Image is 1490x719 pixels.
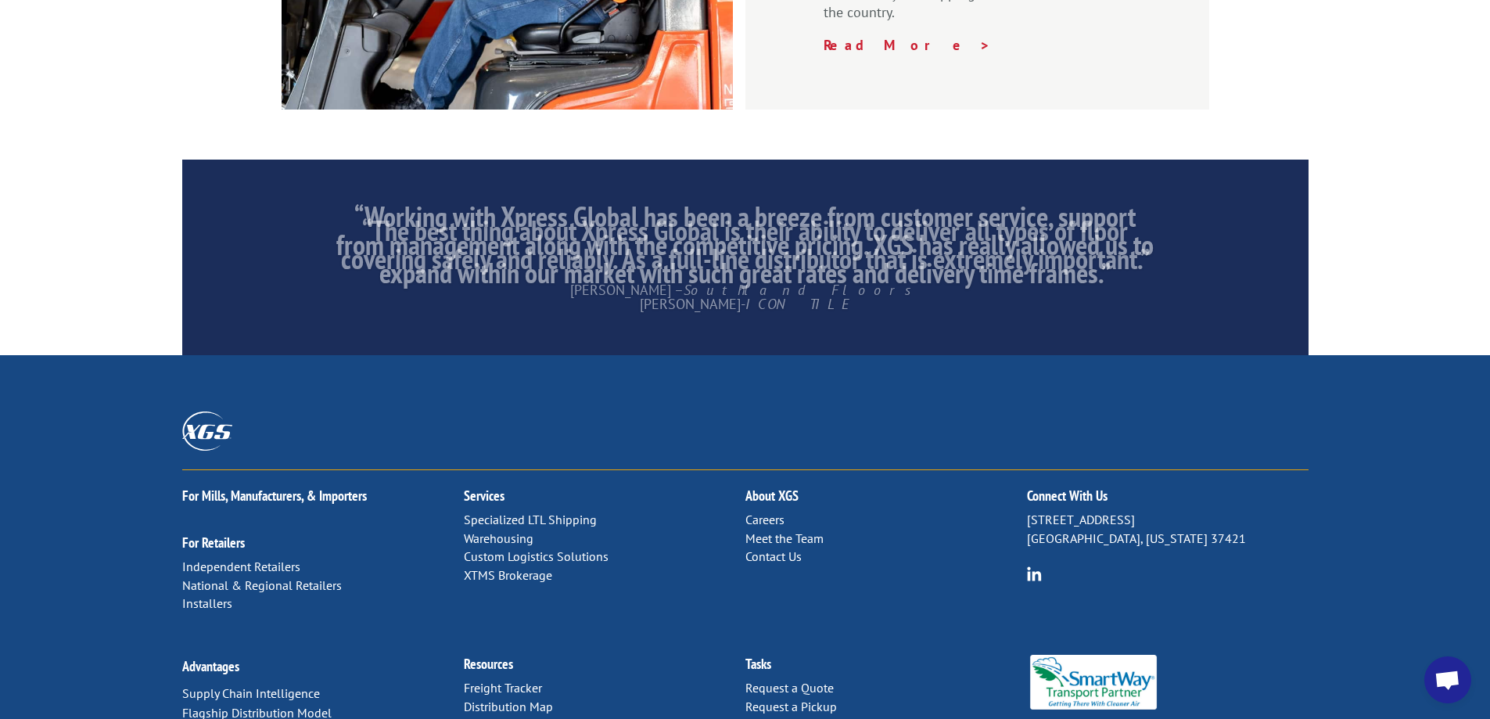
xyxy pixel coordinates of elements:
a: For Mills, Manufacturers, & Importers [182,487,367,505]
a: Contact Us [745,548,802,564]
a: About XGS [745,487,799,505]
h2: “Working with Xpress Global has been a breeze from customer service, support from management alon... [329,203,1161,295]
a: Advantages [182,657,239,675]
a: Read More > [824,36,991,54]
span: - [741,295,745,313]
a: Warehousing [464,530,533,546]
div: Open chat [1424,656,1471,703]
h2: Connect With Us [1027,489,1309,511]
a: Installers [182,595,232,611]
a: XTMS Brokerage [464,567,552,583]
img: XGS_Logos_ALL_2024_All_White [182,412,232,450]
a: Supply Chain Intelligence [182,685,320,701]
a: Services [464,487,504,505]
a: For Retailers [182,534,245,552]
img: Smartway_Logo [1027,655,1161,710]
a: Request a Pickup [745,699,837,714]
a: Resources [464,655,513,673]
a: Freight Tracker [464,680,542,696]
span: ICON TILE [745,295,851,313]
a: Custom Logistics Solutions [464,548,609,564]
a: Distribution Map [464,699,553,714]
a: Independent Retailers [182,559,300,574]
a: Specialized LTL Shipping [464,512,597,527]
a: National & Regional Retailers [182,577,342,593]
a: Careers [745,512,784,527]
span: [PERSON_NAME] [640,295,741,313]
h2: Tasks [745,657,1027,679]
a: Meet the Team [745,530,824,546]
a: Request a Quote [745,680,834,696]
img: group-6 [1027,566,1042,581]
p: [STREET_ADDRESS] [GEOGRAPHIC_DATA], [US_STATE] 37421 [1027,511,1309,548]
